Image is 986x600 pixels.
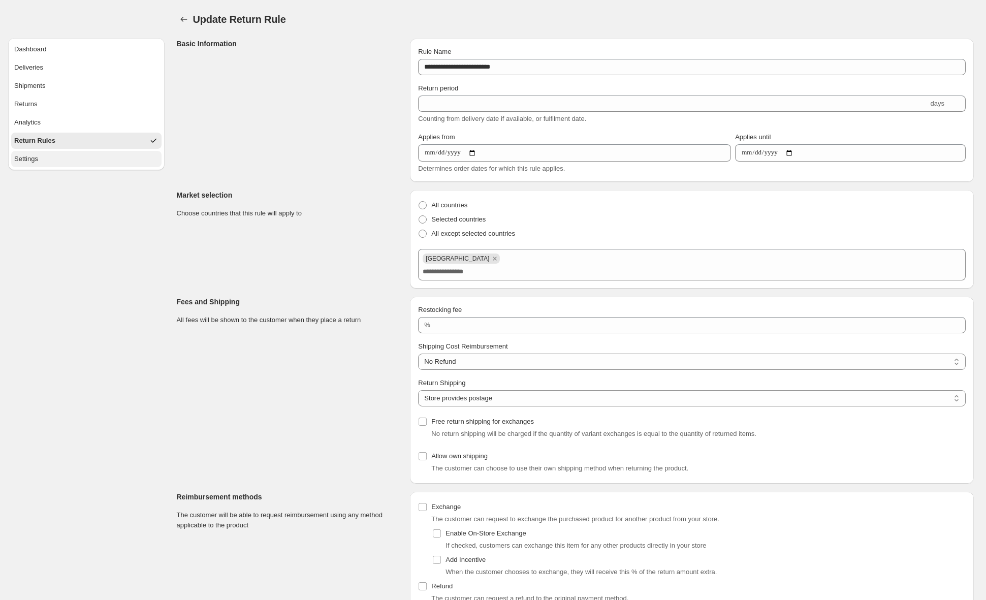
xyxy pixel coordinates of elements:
[11,96,162,112] button: Returns
[446,542,706,549] span: If checked, customers can exchange this item for any other products directly in your store
[14,44,47,54] div: Dashboard
[431,452,488,460] span: Allow own shipping
[11,59,162,76] button: Deliveries
[177,208,402,218] p: Choose countries that this rule will apply to
[418,342,507,350] span: Shipping Cost Reimbursement
[735,133,771,141] span: Applies until
[177,39,402,49] h3: Basic Information
[177,315,402,325] p: All fees will be shown to the customer when they place a return
[14,136,55,146] div: Return Rules
[418,133,455,141] span: Applies from
[14,81,45,91] div: Shipments
[431,201,467,209] span: All countries
[14,99,38,109] div: Returns
[426,255,489,262] span: Spain
[177,297,402,307] h3: Fees and Shipping
[446,556,486,563] span: Add Incentive
[431,464,688,472] span: The customer can choose to use their own shipping method when returning the product.
[431,582,453,590] span: Refund
[14,154,38,164] div: Settings
[446,529,526,537] span: Enable On-Store Exchange
[431,430,756,437] span: No return shipping will be charged if the quantity of variant exchanges is equal to the quantity ...
[431,418,534,425] span: Free return shipping for exchanges
[418,306,462,313] span: Restocking fee
[11,78,162,94] button: Shipments
[418,379,465,387] span: Return Shipping
[418,165,565,172] span: Determines order dates for which this rule applies.
[14,117,41,128] div: Analytics
[11,151,162,167] button: Settings
[177,510,402,530] p: The customer will be able to request reimbursement using any method applicable to the product
[431,503,461,511] span: Exchange
[431,515,719,523] span: The customer can request to exchange the purchased product for another product from your store.
[418,48,451,55] span: Rule Name
[490,254,499,263] button: Remove Spain
[177,492,402,502] h3: Reimbursement methods
[431,230,515,237] span: All except selected countries
[11,114,162,131] button: Analytics
[931,100,944,107] span: days
[14,62,43,73] div: Deliveries
[418,115,586,122] span: Counting from delivery date if available, or fulfilment date.
[193,14,286,25] span: Update Return Rule
[446,568,717,576] span: When the customer chooses to exchange, they will receive this % of the return amount extra.
[177,190,402,200] h3: Market selection
[11,133,162,149] button: Return Rules
[11,41,162,57] button: Dashboard
[431,215,486,223] span: Selected countries
[418,84,458,92] span: Return period
[424,321,430,329] span: %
